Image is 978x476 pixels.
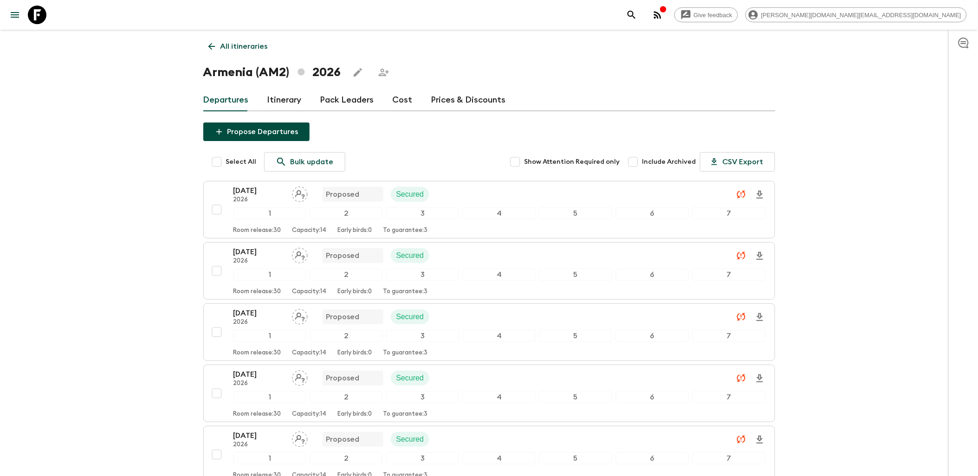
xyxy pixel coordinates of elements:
div: 7 [693,452,765,464]
button: Edit this itinerary [349,63,367,82]
p: Room release: 30 [233,288,281,296]
svg: Download Onboarding [754,251,765,262]
div: 6 [616,269,689,281]
a: Itinerary [267,89,302,111]
div: 1 [233,452,306,464]
div: 5 [539,452,612,464]
p: Bulk update [291,156,334,167]
a: Cost [393,89,413,111]
p: Proposed [326,311,360,322]
p: Proposed [326,434,360,445]
p: Proposed [326,250,360,261]
span: Assign pack leader [292,373,308,380]
div: 5 [539,269,612,281]
div: Secured [391,371,430,386]
div: 3 [386,207,459,219]
div: 6 [616,330,689,342]
div: 7 [693,330,765,342]
p: To guarantee: 3 [383,411,428,418]
button: menu [6,6,24,24]
p: Secured [396,311,424,322]
span: Assign pack leader [292,251,308,258]
div: 5 [539,207,612,219]
p: Proposed [326,373,360,384]
div: 4 [463,391,536,403]
p: Early birds: 0 [338,288,372,296]
div: 3 [386,452,459,464]
div: 1 [233,207,306,219]
div: 5 [539,330,612,342]
p: Early birds: 0 [338,227,372,234]
p: [DATE] [233,246,285,257]
svg: Unable to sync - Check prices and secured [736,189,747,200]
p: Room release: 30 [233,411,281,418]
div: [PERSON_NAME][DOMAIN_NAME][EMAIL_ADDRESS][DOMAIN_NAME] [745,7,967,22]
div: 4 [463,452,536,464]
div: 7 [693,391,765,403]
span: Include Archived [642,157,696,167]
div: 2 [310,330,382,342]
p: Capacity: 14 [292,227,327,234]
div: 4 [463,330,536,342]
button: [DATE]2026Assign pack leaderProposedSecured1234567Room release:30Capacity:14Early birds:0To guara... [203,242,775,300]
p: [DATE] [233,185,285,196]
p: Early birds: 0 [338,349,372,357]
svg: Unable to sync - Check prices and secured [736,373,747,384]
div: 5 [539,391,612,403]
div: 3 [386,330,459,342]
div: 2 [310,269,382,281]
p: Secured [396,250,424,261]
p: To guarantee: 3 [383,227,428,234]
button: Propose Departures [203,122,310,141]
p: 2026 [233,257,285,265]
button: search adventures [622,6,641,24]
p: Secured [396,189,424,200]
svg: Unable to sync - Check prices and secured [736,311,747,322]
div: 1 [233,269,306,281]
p: Capacity: 14 [292,411,327,418]
div: 1 [233,391,306,403]
a: Pack Leaders [320,89,374,111]
div: 4 [463,207,536,219]
p: All itineraries [220,41,268,52]
a: All itineraries [203,37,273,56]
div: 2 [310,452,382,464]
p: Capacity: 14 [292,288,327,296]
span: [PERSON_NAME][DOMAIN_NAME][EMAIL_ADDRESS][DOMAIN_NAME] [756,12,966,19]
div: 3 [386,269,459,281]
p: Secured [396,434,424,445]
div: 3 [386,391,459,403]
button: [DATE]2026Assign pack leaderProposedSecured1234567Room release:30Capacity:14Early birds:0To guara... [203,303,775,361]
p: Early birds: 0 [338,411,372,418]
svg: Download Onboarding [754,434,765,445]
p: 2026 [233,441,285,449]
div: Secured [391,248,430,263]
span: Assign pack leader [292,434,308,442]
h1: Armenia (AM2) 2026 [203,63,341,82]
div: 2 [310,391,382,403]
button: [DATE]2026Assign pack leaderProposedSecured1234567Room release:30Capacity:14Early birds:0To guara... [203,365,775,422]
span: Assign pack leader [292,189,308,197]
p: [DATE] [233,430,285,441]
div: 6 [616,452,689,464]
a: Give feedback [674,7,738,22]
p: Room release: 30 [233,349,281,357]
svg: Unable to sync - Check prices and secured [736,434,747,445]
p: 2026 [233,380,285,387]
p: Secured [396,373,424,384]
div: Secured [391,309,430,324]
div: 2 [310,207,382,219]
div: 7 [693,207,765,219]
a: Prices & Discounts [431,89,506,111]
button: [DATE]2026Assign pack leaderProposedSecured1234567Room release:30Capacity:14Early birds:0To guara... [203,181,775,238]
p: Capacity: 14 [292,349,327,357]
a: Departures [203,89,249,111]
p: 2026 [233,319,285,326]
svg: Download Onboarding [754,189,765,200]
div: 6 [616,207,689,219]
a: Bulk update [264,152,345,172]
svg: Download Onboarding [754,312,765,323]
div: 6 [616,391,689,403]
span: Share this itinerary [375,63,393,82]
div: 1 [233,330,306,342]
